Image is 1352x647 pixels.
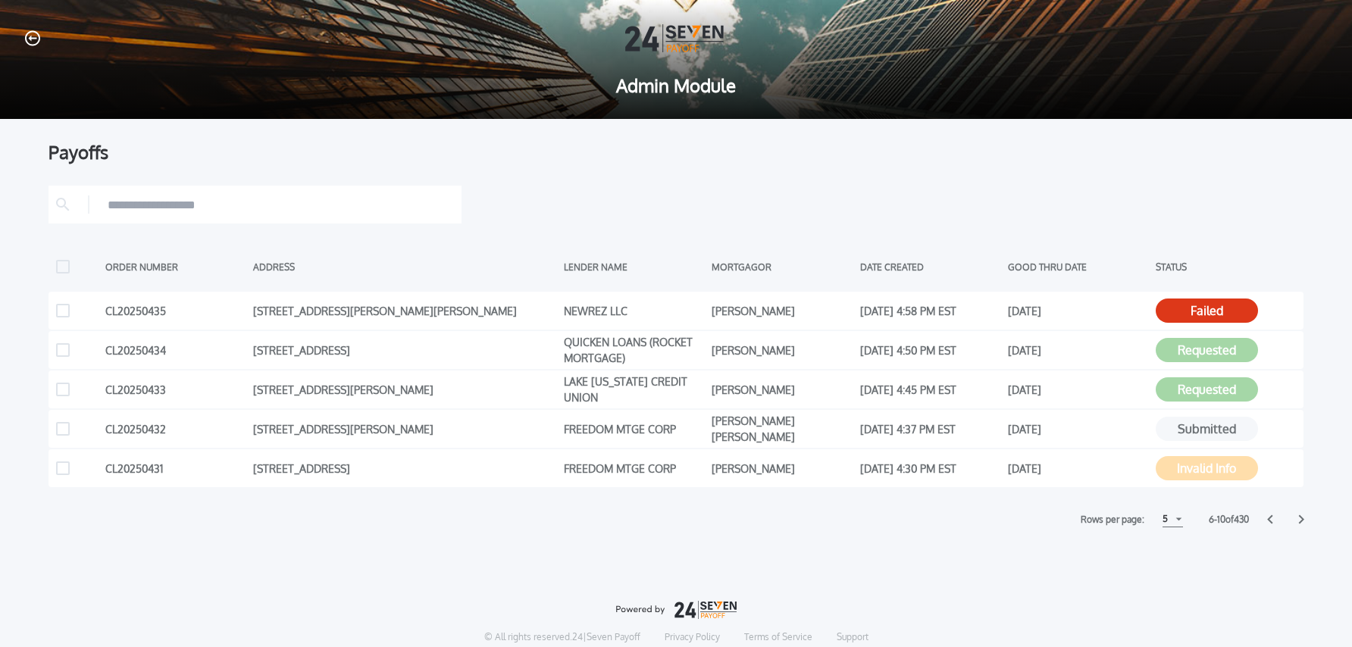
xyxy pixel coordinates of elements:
[253,457,556,480] div: [STREET_ADDRESS]
[860,339,1000,361] div: [DATE] 4:50 PM EST
[1008,255,1148,278] div: GOOD THRU DATE
[860,457,1000,480] div: [DATE] 4:30 PM EST
[615,601,737,619] img: logo
[1008,378,1148,401] div: [DATE]
[105,378,246,401] div: CL20250433
[1081,512,1144,527] label: Rows per page:
[564,378,704,401] div: LAKE [US_STATE] CREDIT UNION
[253,339,556,361] div: [STREET_ADDRESS]
[1209,512,1249,527] label: 6 - 10 of 430
[712,339,852,361] div: [PERSON_NAME]
[712,457,852,480] div: [PERSON_NAME]
[1156,417,1258,441] button: Submitted
[105,255,246,278] div: ORDER NUMBER
[1008,339,1148,361] div: [DATE]
[860,378,1000,401] div: [DATE] 4:45 PM EST
[564,339,704,361] div: QUICKEN LOANS (ROCKET MORTGAGE)
[105,457,246,480] div: CL20250431
[1156,255,1296,278] div: STATUS
[253,299,556,322] div: [STREET_ADDRESS][PERSON_NAME][PERSON_NAME]
[1156,456,1258,480] button: Invalid Info
[253,255,556,278] div: ADDRESS
[105,339,246,361] div: CL20250434
[837,631,868,643] a: Support
[860,299,1000,322] div: [DATE] 4:58 PM EST
[1156,338,1258,362] button: Requested
[105,417,246,440] div: CL20250432
[712,299,852,322] div: [PERSON_NAME]
[625,24,727,52] img: Logo
[253,378,556,401] div: [STREET_ADDRESS][PERSON_NAME]
[564,299,704,322] div: NEWREZ LLC
[1156,377,1258,402] button: Requested
[253,417,556,440] div: [STREET_ADDRESS][PERSON_NAME]
[860,417,1000,440] div: [DATE] 4:37 PM EST
[1008,457,1148,480] div: [DATE]
[564,255,704,278] div: LENDER NAME
[744,631,812,643] a: Terms of Service
[24,77,1328,95] span: Admin Module
[712,417,852,440] div: [PERSON_NAME] [PERSON_NAME]
[564,457,704,480] div: FREEDOM MTGE CORP
[564,417,704,440] div: FREEDOM MTGE CORP
[1156,298,1258,323] button: Failed
[105,299,246,322] div: CL20250435
[49,143,1303,161] div: Payoffs
[1008,299,1148,322] div: [DATE]
[1163,510,1168,528] div: 5
[712,378,852,401] div: [PERSON_NAME]
[1008,417,1148,440] div: [DATE]
[665,631,720,643] a: Privacy Policy
[484,631,640,643] p: © All rights reserved. 24|Seven Payoff
[860,255,1000,278] div: DATE CREATED
[1163,511,1183,527] button: 5
[712,255,852,278] div: MORTGAGOR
